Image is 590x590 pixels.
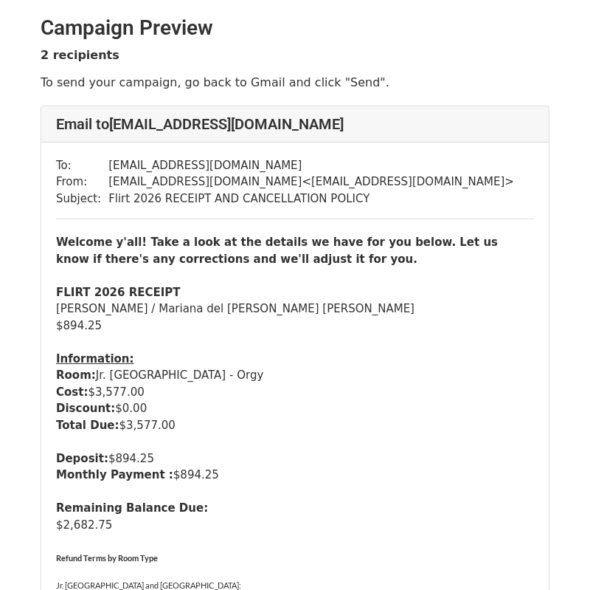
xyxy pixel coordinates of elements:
div: $3,577.00 [56,384,534,401]
strong: 2 recipients [41,48,119,62]
div: $894.25 [56,318,534,335]
h4: Email to [EMAIL_ADDRESS][DOMAIN_NAME] [56,115,534,133]
strong: Room: [56,368,96,382]
u: Information: [56,352,134,366]
div: [PERSON_NAME] / Mariana del [PERSON_NAME] [PERSON_NAME] [56,301,534,318]
td: Flirt 2026 RECEIPT AND CANCELLATION POLICY [108,191,514,207]
h2: Campaign Preview [41,16,549,41]
strong: Refund Terms by Room Type [56,553,158,563]
div: $3,577.00 [56,417,534,434]
div: $894.25 [56,467,534,484]
div: Jr. [GEOGRAPHIC_DATA] - Orgy [56,367,534,384]
p: To send your campaign, go back to Gmail and click "Send". [41,75,549,90]
strong: Remaining Balance Due: [56,501,208,515]
strong: Deposit: [56,452,108,465]
td: [EMAIL_ADDRESS][DOMAIN_NAME] [108,157,514,174]
td: Subject: [56,191,108,207]
td: From: [56,174,108,191]
div: $0.00 [56,400,534,417]
strong: Welcome y'all! Take a look at the details we have for you below. Let us know if there's any corre... [56,236,498,266]
strong: Monthly Payment : [56,468,173,481]
strong: Discount: [56,402,115,415]
td: [EMAIL_ADDRESS][DOMAIN_NAME] < [EMAIL_ADDRESS][DOMAIN_NAME] > [108,174,514,191]
div: $2,682.75 [56,517,534,534]
strong: FLIRT 2026 RECEIPT [56,286,181,299]
div: $894.25 [56,450,534,467]
td: To: [56,157,108,174]
strong: Cost: [56,385,88,399]
strong: Total Due: [56,419,119,432]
